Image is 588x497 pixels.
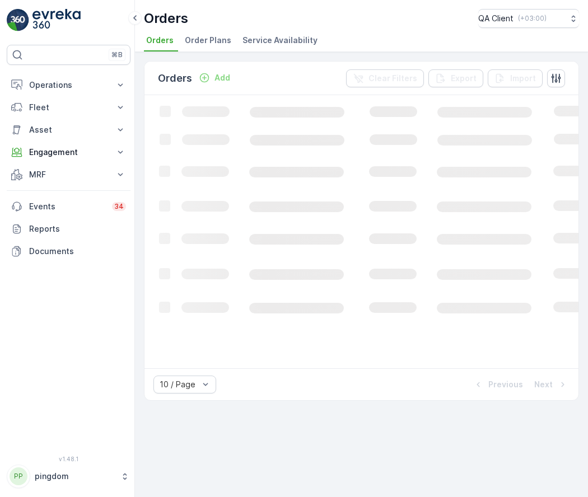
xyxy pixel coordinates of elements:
p: Fleet [29,102,108,113]
p: Engagement [29,147,108,158]
a: Reports [7,218,130,240]
a: Events34 [7,195,130,218]
p: Asset [29,124,108,135]
button: Clear Filters [346,69,424,87]
img: logo_light-DOdMpM7g.png [32,9,81,31]
a: Documents [7,240,130,262]
span: Orders [146,35,174,46]
p: QA Client [478,13,514,24]
p: Export [451,73,477,84]
img: logo [7,9,29,31]
div: PP [10,467,27,485]
button: QA Client(+03:00) [478,9,579,28]
span: Order Plans [185,35,231,46]
button: Fleet [7,96,130,119]
p: Orders [158,71,192,86]
p: ⌘B [111,50,123,59]
button: Add [194,71,235,85]
span: v 1.48.1 [7,456,130,462]
p: Documents [29,246,126,257]
p: Clear Filters [368,73,417,84]
p: ( +03:00 ) [518,14,547,23]
button: PPpingdom [7,465,130,488]
button: Operations [7,74,130,96]
p: Events [29,201,105,212]
p: pingdom [35,471,115,482]
p: Add [214,72,230,83]
button: Next [533,378,570,391]
p: Previous [488,379,523,390]
span: Service Availability [242,35,318,46]
button: Previous [472,378,524,391]
p: Operations [29,79,108,91]
p: Import [510,73,536,84]
button: Import [488,69,543,87]
p: Orders [144,10,188,27]
button: Engagement [7,141,130,163]
p: Next [534,379,553,390]
p: 34 [114,202,124,211]
button: Export [428,69,483,87]
p: Reports [29,223,126,235]
p: MRF [29,169,108,180]
button: MRF [7,163,130,186]
button: Asset [7,119,130,141]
